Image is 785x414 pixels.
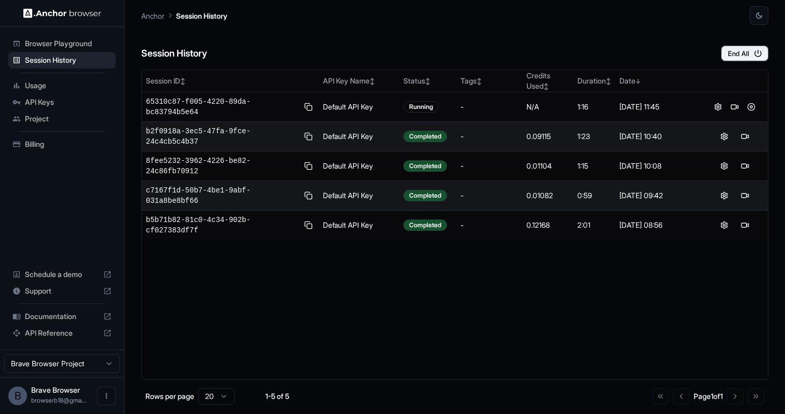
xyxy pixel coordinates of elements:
[403,101,439,113] div: Running
[25,114,112,124] span: Project
[477,77,482,85] span: ↕
[619,190,697,201] div: [DATE] 09:42
[577,102,611,112] div: 1:16
[8,35,116,52] div: Browser Playground
[526,220,570,230] div: 0.12168
[23,8,101,18] img: Anchor Logo
[526,190,570,201] div: 0.01082
[141,10,227,21] nav: breadcrumb
[8,283,116,299] div: Support
[141,46,207,61] h6: Session History
[577,76,611,86] div: Duration
[461,190,518,201] div: -
[146,126,299,147] span: b2f0918a-3ec5-47fa-9fce-24c4cb5c4b37
[176,10,227,21] p: Session History
[25,97,112,107] span: API Keys
[461,161,518,171] div: -
[8,52,116,68] div: Session History
[146,156,299,176] span: 8fee5232-3962-4226-be82-24c86fb70912
[319,211,400,240] td: Default API Key
[694,391,723,402] div: Page 1 of 1
[619,220,697,230] div: [DATE] 08:56
[25,286,99,296] span: Support
[8,136,116,153] div: Billing
[146,76,315,86] div: Session ID
[619,102,697,112] div: [DATE] 11:45
[25,55,112,65] span: Session History
[25,328,99,338] span: API Reference
[619,76,697,86] div: Date
[31,396,86,404] span: browserb18@gmail.com
[146,215,299,236] span: b5b71b82-81c0-4c34-902b-cf027383df7f
[319,181,400,211] td: Default API Key
[403,160,447,172] div: Completed
[577,161,611,171] div: 1:15
[619,161,697,171] div: [DATE] 10:08
[721,46,768,61] button: End All
[25,139,112,149] span: Billing
[461,102,518,112] div: -
[319,92,400,122] td: Default API Key
[370,77,375,85] span: ↕
[403,219,447,231] div: Completed
[8,308,116,325] div: Documentation
[577,131,611,142] div: 1:23
[577,190,611,201] div: 0:59
[461,220,518,230] div: -
[526,102,570,112] div: N/A
[251,391,303,402] div: 1-5 of 5
[146,96,299,117] span: 65310c87-f005-4220-89da-bc83794b5e64
[319,151,400,181] td: Default API Key
[577,220,611,230] div: 2:01
[25,269,99,280] span: Schedule a demo
[403,76,452,86] div: Status
[425,77,430,85] span: ↕
[461,76,518,86] div: Tags
[180,77,185,85] span: ↕
[403,131,447,142] div: Completed
[323,76,396,86] div: API Key Name
[606,77,611,85] span: ↕
[461,131,518,142] div: -
[8,266,116,283] div: Schedule a demo
[526,131,570,142] div: 0.09115
[8,387,27,405] div: B
[25,38,112,49] span: Browser Playground
[97,387,116,405] button: Open menu
[635,77,641,85] span: ↓
[403,190,447,201] div: Completed
[544,82,549,90] span: ↕
[25,311,99,322] span: Documentation
[619,131,697,142] div: [DATE] 10:40
[526,161,570,171] div: 0.01104
[526,71,570,91] div: Credits Used
[141,10,165,21] p: Anchor
[8,325,116,341] div: API Reference
[146,185,299,206] span: c7167f1d-50b7-4be1-9abf-031a8be8bf66
[319,122,400,151] td: Default API Key
[8,94,116,111] div: API Keys
[25,80,112,91] span: Usage
[31,385,80,394] span: Brave Browser
[8,77,116,94] div: Usage
[8,111,116,127] div: Project
[145,391,194,402] p: Rows per page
